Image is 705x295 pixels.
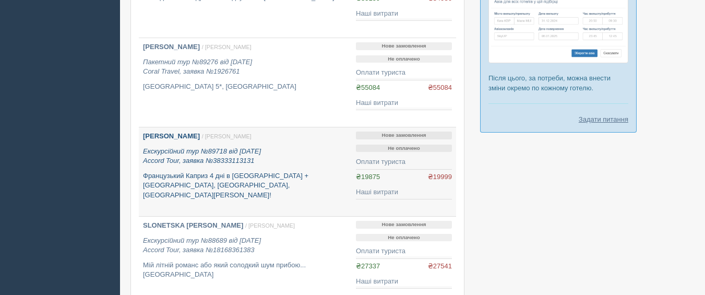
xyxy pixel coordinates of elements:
[143,82,348,92] p: [GEOGRAPHIC_DATA] 5*, [GEOGRAPHIC_DATA]
[356,173,380,181] span: ₴19875
[143,171,348,200] p: Французький Каприз 4 дні в [GEOGRAPHIC_DATA] + [GEOGRAPHIC_DATA], [GEOGRAPHIC_DATA], [GEOGRAPHIC_...
[143,237,261,254] i: Екскурсійний тур №88689 від [DATE] Accord Tour, заявка №18168361383
[488,73,628,93] p: Після цього, за потреби, можна внести зміни окремо по кожному готелю.
[143,132,200,140] b: [PERSON_NAME]
[356,221,452,229] p: Нове замовлення
[202,133,252,139] span: / [PERSON_NAME]
[202,44,252,50] span: / [PERSON_NAME]
[356,277,452,287] div: Наші витрати
[356,187,452,197] div: Наші витрати
[139,127,352,216] a: [PERSON_NAME] / [PERSON_NAME] Екскурсійний тур №89718 від [DATE]Accord Tour, заявка №38333113131 ...
[428,83,452,93] span: ₴55084
[356,55,452,63] p: Не оплачено
[356,132,452,139] p: Нове замовлення
[143,43,200,51] b: [PERSON_NAME]
[356,145,452,152] p: Не оплачено
[356,9,452,19] div: Наші витрати
[356,42,452,50] p: Нове замовлення
[356,234,452,242] p: Не оплачено
[356,98,452,108] div: Наші витрати
[143,221,243,229] b: SLONETSKA [PERSON_NAME]
[143,147,261,165] i: Екскурсійний тур №89718 від [DATE] Accord Tour, заявка №38333113131
[428,172,452,182] span: ₴19999
[356,157,452,167] div: Оплати туриста
[139,38,352,127] a: [PERSON_NAME] / [PERSON_NAME] Пакетний тур №89276 від [DATE]Coral Travel, заявка №1926761 [GEOGRA...
[143,261,348,280] p: Мій літній романс або який солодкий шум прибою... [GEOGRAPHIC_DATA]
[245,222,295,229] span: / [PERSON_NAME]
[356,84,380,91] span: ₴55084
[356,262,380,270] span: ₴27337
[428,262,452,272] span: ₴27541
[143,58,252,76] i: Пакетний тур №89276 від [DATE] Coral Travel, заявка №1926761
[579,114,628,124] a: Задати питання
[356,246,452,256] div: Оплати туриста
[356,68,452,78] div: Оплати туриста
